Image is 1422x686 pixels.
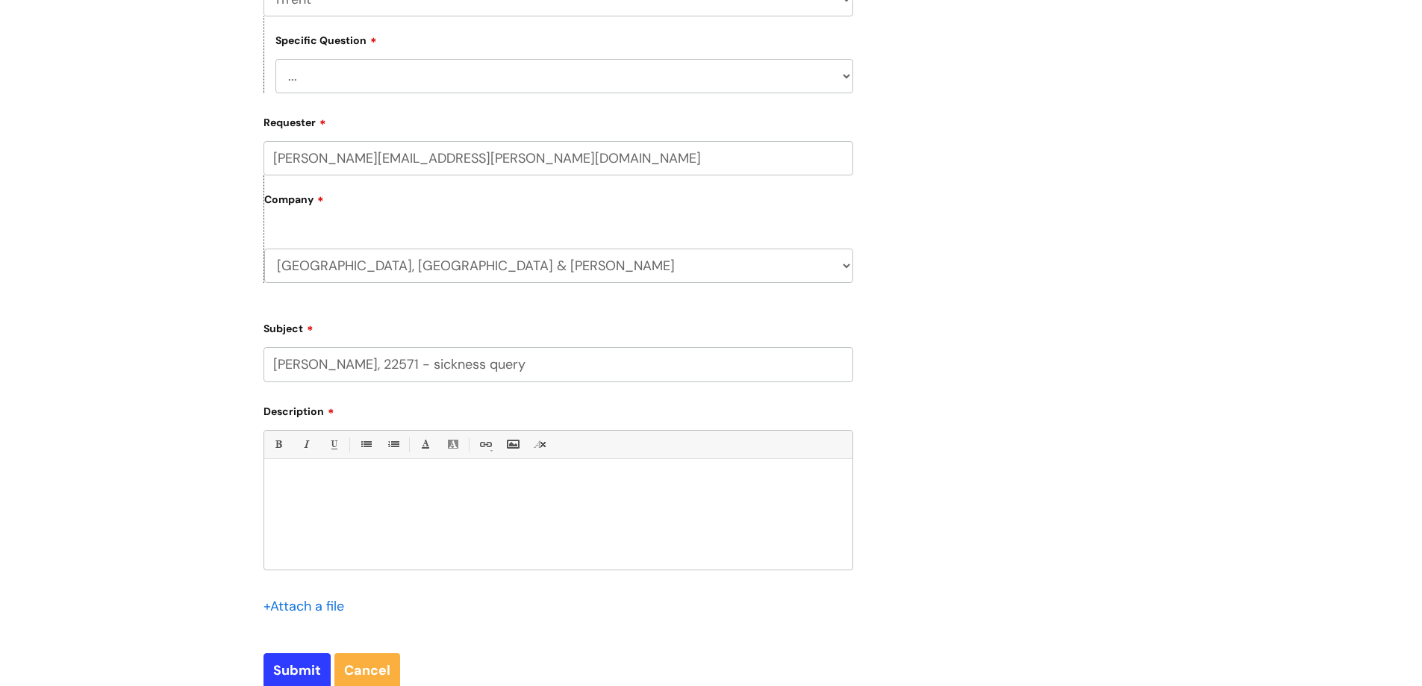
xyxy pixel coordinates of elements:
[416,435,434,454] a: Font Color
[263,400,853,418] label: Description
[263,317,853,335] label: Subject
[324,435,343,454] a: Underline(Ctrl-U)
[443,435,462,454] a: Back Color
[263,111,853,129] label: Requester
[269,435,287,454] a: Bold (Ctrl-B)
[296,435,315,454] a: Italic (Ctrl-I)
[275,32,377,47] label: Specific Question
[356,435,375,454] a: • Unordered List (Ctrl-Shift-7)
[384,435,402,454] a: 1. Ordered List (Ctrl-Shift-8)
[264,188,853,222] label: Company
[263,141,853,175] input: Email
[503,435,522,454] a: Insert Image...
[263,594,353,618] div: Attach a file
[475,435,494,454] a: Link
[531,435,549,454] a: Remove formatting (Ctrl-\)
